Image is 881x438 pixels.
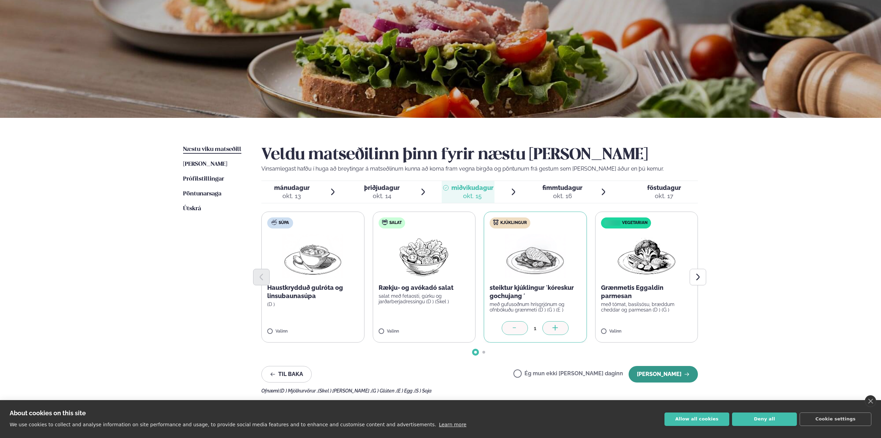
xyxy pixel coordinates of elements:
[183,146,241,152] span: Næstu viku matseðill
[371,388,397,394] span: (G ) Glúten ,
[183,176,224,182] span: Prófílstillingar
[393,234,454,278] img: Salad.png
[183,145,241,154] a: Næstu viku matseðill
[528,324,542,332] div: 1
[183,191,221,197] span: Pöntunarsaga
[603,220,622,226] img: icon
[601,284,692,300] p: Grænmetis Eggaldin parmesan
[364,192,400,200] div: okt. 14
[616,234,677,278] img: Vegan.png
[279,220,289,226] span: Súpa
[274,184,310,191] span: mánudagur
[183,205,201,213] a: Útskrá
[542,184,582,191] span: fimmtudagur
[690,269,706,285] button: Next slide
[601,302,692,313] p: með tómat, basilsósu, bræddum cheddar og parmesan (D ) (G )
[414,388,432,394] span: (S ) Soja
[274,192,310,200] div: okt. 13
[490,284,581,300] p: steiktur kjúklingur ´kóreskur gochujang ´
[493,220,499,225] img: chicken.svg
[474,351,477,354] span: Go to slide 1
[267,284,359,300] p: Haustkrydduð gulróta og linsubaunasúpa
[542,192,582,200] div: okt. 16
[800,412,871,426] button: Cookie settings
[500,220,527,226] span: Kjúklingur
[253,269,270,285] button: Previous slide
[490,302,581,313] p: með gufusoðnum hrísgrjónum og ofnbökuðu grænmeti (D ) (G ) (E )
[865,395,876,407] a: close
[261,366,312,383] button: Til baka
[183,190,221,198] a: Pöntunarsaga
[183,161,227,167] span: [PERSON_NAME]
[451,192,493,200] div: okt. 15
[261,145,698,165] h2: Veldu matseðilinn þinn fyrir næstu [PERSON_NAME]
[451,184,493,191] span: miðvikudagur
[271,220,277,225] img: soup.svg
[183,175,224,183] a: Prófílstillingar
[622,220,648,226] span: Vegetarian
[505,234,565,278] img: Chicken-breast.png
[183,160,227,169] a: [PERSON_NAME]
[647,192,681,200] div: okt. 17
[261,165,698,173] p: Vinsamlegast hafðu í huga að breytingar á matseðlinum kunna að koma fram vegna birgða og pöntunum...
[389,220,402,226] span: Salat
[379,293,470,304] p: salat með fetaosti, gúrku og jarðarberjadressingu (D ) (Skel )
[280,388,318,394] span: (D ) Mjólkurvörur ,
[10,422,436,427] p: We use cookies to collect and analyse information on site performance and usage, to provide socia...
[382,220,388,225] img: salad.svg
[267,302,359,307] p: (D )
[647,184,681,191] span: föstudagur
[282,234,343,278] img: Soup.png
[397,388,414,394] span: (E ) Egg ,
[183,206,201,212] span: Útskrá
[364,184,400,191] span: þriðjudagur
[664,412,729,426] button: Allow all cookies
[482,351,485,354] span: Go to slide 2
[10,409,86,417] strong: About cookies on this site
[261,388,698,394] div: Ofnæmi:
[439,422,467,427] a: Learn more
[318,388,371,394] span: (Skel ) [PERSON_NAME] ,
[379,284,470,292] p: Rækju- og avókadó salat
[732,412,797,426] button: Deny all
[629,366,698,383] button: [PERSON_NAME]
